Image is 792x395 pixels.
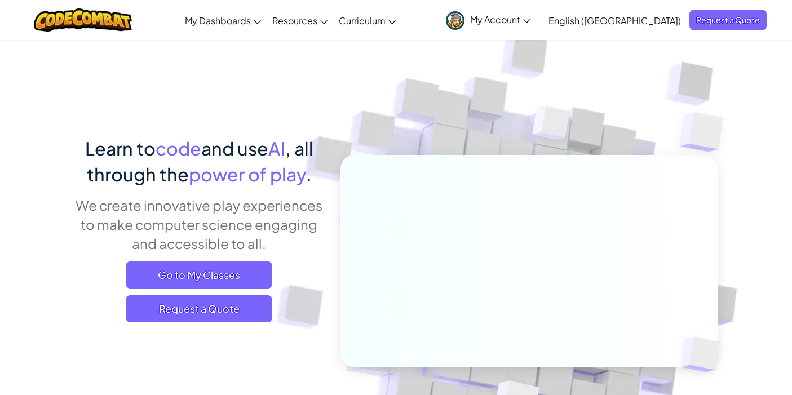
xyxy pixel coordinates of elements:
a: English ([GEOGRAPHIC_DATA]) [543,5,687,35]
a: Request a Quote [126,295,272,322]
img: Overlap cubes [657,85,755,180]
a: My Account [440,2,536,38]
img: Overlap cubes [511,84,592,168]
span: Learn to [85,137,156,159]
span: . [306,163,312,185]
span: AI [268,137,285,159]
a: Request a Quote [689,10,767,30]
img: avatar [446,11,464,30]
a: Go to My Classes [126,261,272,289]
a: Curriculum [333,5,401,35]
img: CodeCombat logo [34,8,132,32]
span: code [156,137,201,159]
span: English ([GEOGRAPHIC_DATA]) [548,15,681,26]
span: Resources [272,15,317,26]
a: My Dashboards [179,5,267,35]
a: Resources [267,5,333,35]
span: Curriculum [339,15,386,26]
span: My Account [470,14,530,25]
span: My Dashboards [185,15,251,26]
span: and use [201,137,268,159]
span: power of play [189,163,306,185]
p: We create innovative play experiences to make computer science engaging and accessible to all. [75,196,324,253]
